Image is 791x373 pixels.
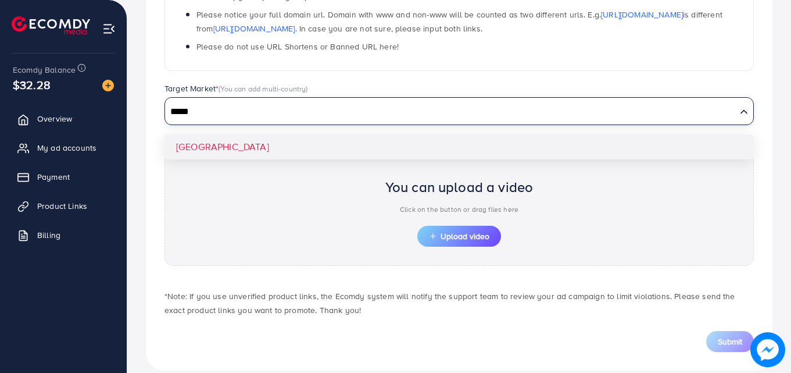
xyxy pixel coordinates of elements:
[164,134,754,159] li: [GEOGRAPHIC_DATA]
[37,229,60,241] span: Billing
[102,80,114,91] img: image
[102,22,116,35] img: menu
[9,194,118,218] a: Product Links
[385,179,534,196] h2: You can upload a video
[164,97,754,125] div: Search for option
[37,113,72,125] span: Overview
[164,289,754,317] p: *Note: If you use unverified product links, the Ecomdy system will notify the support team to rev...
[37,200,87,212] span: Product Links
[718,336,742,347] span: Submit
[750,332,785,367] img: image
[12,16,90,34] img: logo
[196,41,399,52] span: Please do not use URL Shortens or Banned URL here!
[37,171,70,183] span: Payment
[196,9,722,34] span: Please notice your full domain url. Domain with www and non-www will be counted as two different ...
[417,226,501,247] button: Upload video
[9,107,118,130] a: Overview
[9,136,118,159] a: My ad accounts
[429,232,489,240] span: Upload video
[13,64,76,76] span: Ecomdy Balance
[9,165,118,189] a: Payment
[706,331,754,352] button: Submit
[166,103,735,121] input: Search for option
[219,83,307,94] span: (You can add multi-country)
[164,83,308,94] label: Target Market
[385,203,534,216] p: Click on the button or drag files here
[37,142,96,154] span: My ad accounts
[601,9,683,20] a: [URL][DOMAIN_NAME]
[9,223,118,247] a: Billing
[12,74,51,96] span: $32.28
[213,23,295,34] a: [URL][DOMAIN_NAME]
